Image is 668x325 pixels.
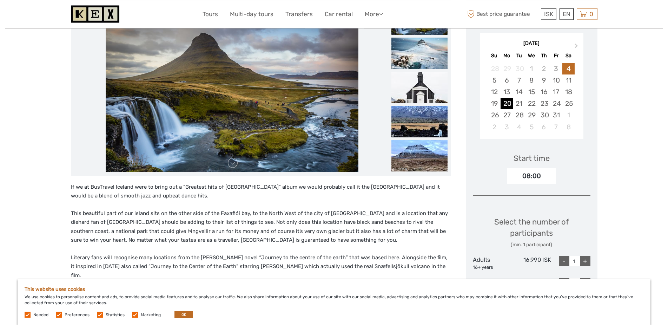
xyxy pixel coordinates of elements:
[512,256,551,271] div: 16.990 ISK
[562,63,575,74] div: Choose Saturday, October 4th, 2025
[525,86,537,98] div: Choose Wednesday, October 15th, 2025
[71,183,451,201] p: If we at BusTravel Iceland were to bring out a “Greatest hits of [GEOGRAPHIC_DATA]” album we woul...
[559,256,569,266] div: -
[501,86,513,98] div: Choose Monday, October 13th, 2025
[559,278,569,288] div: -
[538,121,550,133] div: Choose Thursday, November 6th, 2025
[525,109,537,121] div: Choose Wednesday, October 29th, 2025
[538,86,550,98] div: Choose Thursday, October 16th, 2025
[488,74,501,86] div: Choose Sunday, October 5th, 2025
[501,121,513,133] div: Choose Monday, November 3rd, 2025
[512,278,551,293] div: 8.495 ISK
[10,12,79,18] p: We're away right now. Please check back later!
[513,109,525,121] div: Choose Tuesday, October 28th, 2025
[473,256,512,271] div: Adults
[33,312,48,318] label: Needed
[501,109,513,121] div: Choose Monday, October 27th, 2025
[473,278,512,293] div: Child
[488,109,501,121] div: Choose Sunday, October 26th, 2025
[488,51,501,60] div: Su
[538,63,550,74] div: Not available Thursday, October 2nd, 2025
[466,8,539,20] span: Best price guarantee
[550,74,562,86] div: Choose Friday, October 10th, 2025
[501,63,513,74] div: Not available Monday, September 29th, 2025
[538,51,550,60] div: Th
[525,63,537,74] div: Not available Wednesday, October 1st, 2025
[473,264,512,271] div: 16+ years
[488,63,501,74] div: Not available Sunday, September 28th, 2025
[550,51,562,60] div: Fr
[562,121,575,133] div: Choose Saturday, November 8th, 2025
[550,86,562,98] div: Choose Friday, October 17th, 2025
[562,109,575,121] div: Choose Saturday, November 1st, 2025
[507,168,556,184] div: 08:00
[482,63,581,133] div: month 2025-10
[550,98,562,109] div: Choose Friday, October 24th, 2025
[525,51,537,60] div: We
[106,4,358,172] img: aa78f8d7edc54997aecdf03d7b5e5213_main_slider.jpeg
[580,278,590,288] div: +
[203,9,218,19] a: Tours
[550,121,562,133] div: Choose Friday, November 7th, 2025
[71,253,451,280] p: Literary fans will recognise many locations from the [PERSON_NAME] novel “Journey to the centre o...
[473,216,590,248] div: Select the number of participants
[65,312,90,318] label: Preferences
[25,286,643,292] h5: This website uses cookies
[230,9,273,19] a: Multi-day tours
[391,106,448,137] img: da5183a287ed4e5ca9d7c125ed69c822_slider_thumbnail.jpeg
[501,51,513,60] div: Mo
[538,74,550,86] div: Choose Thursday, October 9th, 2025
[560,8,574,20] div: EN
[513,98,525,109] div: Choose Tuesday, October 21st, 2025
[365,9,383,19] a: More
[488,86,501,98] div: Choose Sunday, October 12th, 2025
[562,51,575,60] div: Sa
[106,312,125,318] label: Statistics
[562,98,575,109] div: Choose Saturday, October 25th, 2025
[513,63,525,74] div: Not available Tuesday, September 30th, 2025
[488,98,501,109] div: Choose Sunday, October 19th, 2025
[562,74,575,86] div: Choose Saturday, October 11th, 2025
[391,72,448,103] img: debdfd5db2034fd5bd6d0c28804b3dd1_slider_thumbnail.jpeg
[391,38,448,69] img: 4bd693adeb4a449fa7e0e45528b2d56b_slider_thumbnail.jpeg
[544,10,553,17] span: ISK
[473,241,590,248] div: (min. 1 participant)
[514,153,550,164] div: Start time
[571,42,583,53] button: Next Month
[550,109,562,121] div: Choose Friday, October 31st, 2025
[71,5,119,22] img: 1261-44dab5bb-39f8-40da-b0c2-4d9fce00897c_logo_small.jpg
[550,63,562,74] div: Not available Friday, October 3rd, 2025
[174,311,193,318] button: OK
[285,9,313,19] a: Transfers
[538,98,550,109] div: Choose Thursday, October 23rd, 2025
[513,121,525,133] div: Choose Tuesday, November 4th, 2025
[325,9,353,19] a: Car rental
[141,312,161,318] label: Marketing
[525,98,537,109] div: Choose Wednesday, October 22nd, 2025
[538,109,550,121] div: Choose Thursday, October 30th, 2025
[501,74,513,86] div: Choose Monday, October 6th, 2025
[513,74,525,86] div: Choose Tuesday, October 7th, 2025
[525,74,537,86] div: Choose Wednesday, October 8th, 2025
[488,121,501,133] div: Choose Sunday, November 2nd, 2025
[580,256,590,266] div: +
[513,86,525,98] div: Choose Tuesday, October 14th, 2025
[501,98,513,109] div: Choose Monday, October 20th, 2025
[81,11,89,19] button: Open LiveChat chat widget
[480,40,583,47] div: [DATE]
[391,140,448,171] img: 072052018db14bce96c573d3bd8b9025_slider_thumbnail.jpeg
[513,51,525,60] div: Tu
[562,86,575,98] div: Choose Saturday, October 18th, 2025
[71,209,451,245] p: This beautiful part of our island sits on the other side of the Faxaflói bay, to the North West o...
[588,10,594,17] span: 0
[18,279,650,325] div: We use cookies to personalise content and ads, to provide social media features and to analyse ou...
[525,121,537,133] div: Choose Wednesday, November 5th, 2025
